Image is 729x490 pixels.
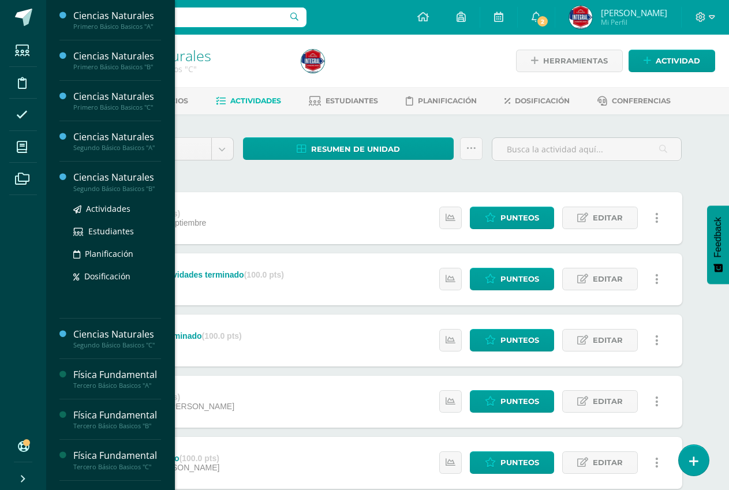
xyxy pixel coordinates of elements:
[73,463,161,471] div: Tercero Básico Basicos "C"
[143,402,234,411] span: [DATE][PERSON_NAME]
[73,130,161,144] div: Ciencias Naturales
[470,390,554,413] a: Punteos
[73,171,161,184] div: Ciencias Naturales
[543,50,608,72] span: Herramientas
[593,268,623,290] span: Editar
[713,217,723,257] span: Feedback
[536,15,549,28] span: 2
[73,368,161,390] a: Física FundamentalTercero Básico Basicos "A"
[73,50,161,71] a: Ciencias NaturalesPrimero Básico Basicos "B"
[73,90,161,103] div: Ciencias Naturales
[107,270,284,279] div: Cuaderno de actividades terminado
[470,268,554,290] a: Punteos
[90,63,287,74] div: Segundo Básico Basicos 'C'
[406,92,477,110] a: Planificación
[73,368,161,381] div: Física Fundamental
[73,449,161,470] a: Física FundamentalTercero Básico Basicos "C"
[73,90,161,111] a: Ciencias NaturalesPrimero Básico Basicos "C"
[500,391,539,412] span: Punteos
[73,63,161,71] div: Primero Básico Basicos "B"
[656,50,700,72] span: Actividad
[73,130,161,152] a: Ciencias NaturalesSegundo Básico Basicos "A"
[593,391,623,412] span: Editar
[244,270,284,279] strong: (100.0 pts)
[202,331,242,341] strong: (100.0 pts)
[73,171,161,192] a: Ciencias NaturalesSegundo Básico Basicos "B"
[73,381,161,390] div: Tercero Básico Basicos "A"
[73,328,161,341] div: Ciencias Naturales
[180,454,219,463] strong: (100.0 pts)
[73,50,161,63] div: Ciencias Naturales
[601,17,667,27] span: Mi Perfil
[73,225,161,238] a: Estudiantes
[73,270,161,283] a: Dosificación
[73,103,161,111] div: Primero Básico Basicos "C"
[326,96,378,105] span: Estudiantes
[504,92,570,110] a: Dosificación
[500,330,539,351] span: Punteos
[73,144,161,152] div: Segundo Básico Basicos "A"
[593,207,623,229] span: Editar
[73,185,161,193] div: Segundo Básico Basicos "B"
[85,248,133,259] span: Planificación
[470,451,554,474] a: Punteos
[309,92,378,110] a: Estudiantes
[500,207,539,229] span: Punteos
[73,23,161,31] div: Primero Básico Basicos "A"
[311,139,400,160] span: Resumen de unidad
[73,449,161,462] div: Física Fundamental
[73,409,161,430] a: Física FundamentalTercero Básico Basicos "B"
[597,92,671,110] a: Conferencias
[470,207,554,229] a: Punteos
[593,452,623,473] span: Editar
[73,409,161,422] div: Física Fundamental
[418,96,477,105] span: Planificación
[301,50,324,73] img: d976617d5cae59a017fc8fde6d31eccf.png
[73,341,161,349] div: Segundo Básico Basicos "C"
[73,422,161,430] div: Tercero Básico Basicos "B"
[216,92,281,110] a: Actividades
[54,8,306,27] input: Busca un usuario...
[500,452,539,473] span: Punteos
[88,226,134,237] span: Estudiantes
[516,50,623,72] a: Herramientas
[84,271,130,282] span: Dosificación
[73,202,161,215] a: Actividades
[515,96,570,105] span: Dosificación
[492,138,681,160] input: Busca la actividad aquí...
[593,330,623,351] span: Editar
[90,47,287,63] h1: Ciencias Naturales
[86,203,130,214] span: Actividades
[569,6,592,29] img: d976617d5cae59a017fc8fde6d31eccf.png
[73,9,161,23] div: Ciencias Naturales
[707,205,729,284] button: Feedback - Mostrar encuesta
[73,9,161,31] a: Ciencias NaturalesPrimero Básico Basicos "A"
[470,329,554,351] a: Punteos
[500,268,539,290] span: Punteos
[629,50,715,72] a: Actividad
[73,247,161,260] a: Planificación
[601,7,667,18] span: [PERSON_NAME]
[73,328,161,349] a: Ciencias NaturalesSegundo Básico Basicos "C"
[230,96,281,105] span: Actividades
[243,137,454,160] a: Resumen de unidad
[612,96,671,105] span: Conferencias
